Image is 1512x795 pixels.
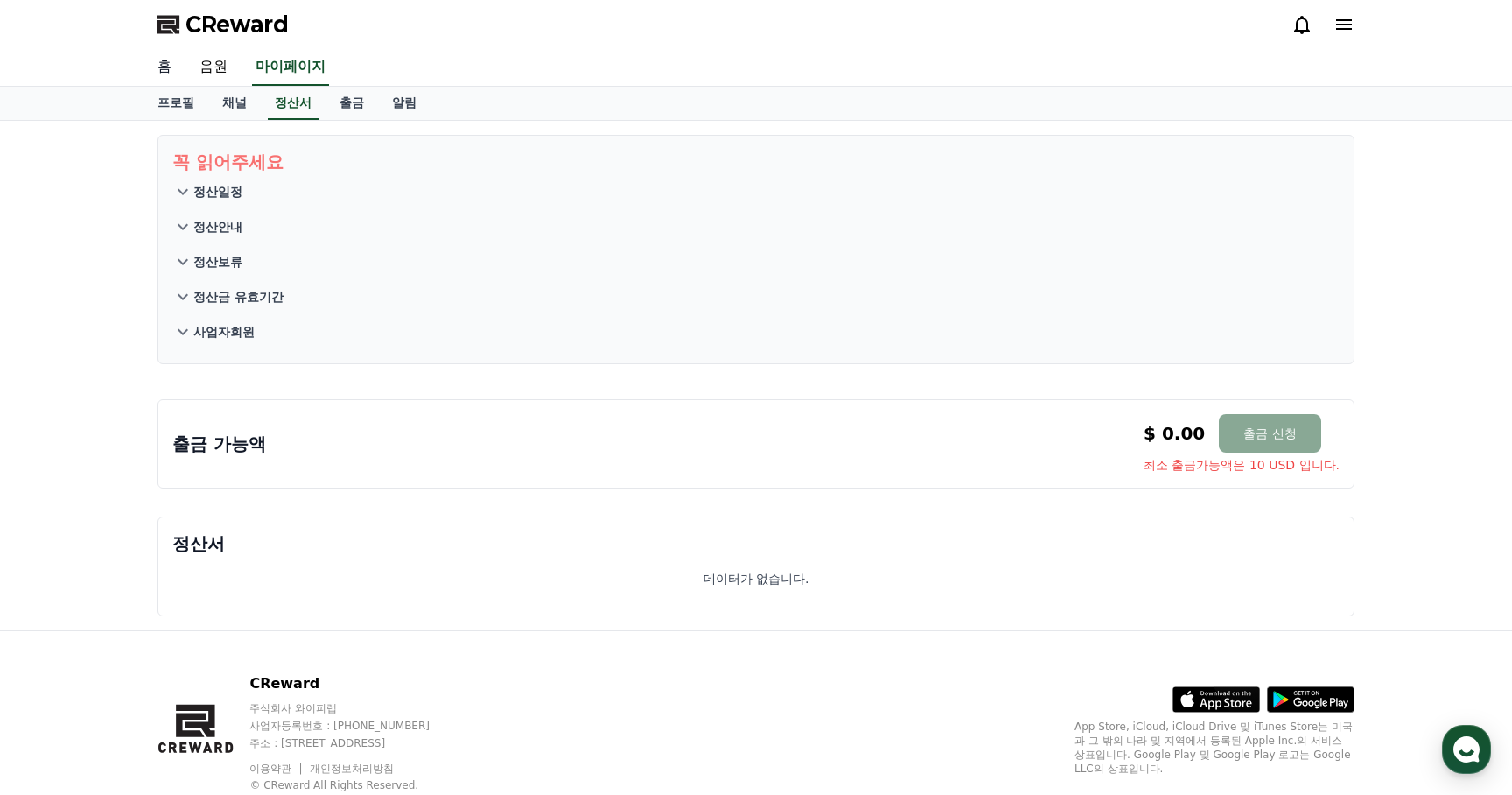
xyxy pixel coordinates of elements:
[193,218,242,236] p: 정산안내
[226,555,336,599] a: 설정
[193,323,255,341] p: 사업자회원
[249,736,463,750] p: 주소 : [STREET_ADDRESS]
[325,87,378,120] a: 출금
[249,673,463,694] p: CReward
[1144,421,1205,446] p: $ 0.00
[172,314,1340,349] button: 사업자회원
[249,719,463,733] p: 사업자등록번호 : [PHONE_NUMBER]
[172,432,266,456] p: 출금 가능액
[1144,456,1340,474] span: 최소 출금가능액은 10 USD 입니다.
[193,288,283,306] p: 정산금 유효기간
[185,11,289,39] span: CReward
[185,49,241,86] a: 음원
[143,49,185,86] a: 홈
[55,581,66,595] span: 홈
[249,701,463,715] p: 주식회사 와이피랩
[193,183,242,201] p: 정산일정
[1074,720,1354,776] p: App Store, iCloud, iCloud Drive 및 iTunes Store는 미국과 그 밖의 나라 및 지역에서 등록된 Apple Inc.의 서비스 상표입니다. Goo...
[172,209,1340,244] button: 정산안내
[310,763,394,775] a: 개인정보처리방침
[172,244,1340,279] button: 정산보류
[378,87,430,120] a: 알림
[143,87,208,120] a: 프로필
[172,531,1340,556] p: 정산서
[268,87,318,120] a: 정산서
[193,253,242,271] p: 정산보류
[270,581,291,595] span: 설정
[208,87,261,120] a: 채널
[252,49,329,86] a: 마이페이지
[160,582,181,596] span: 대화
[249,763,304,775] a: 이용약관
[157,11,289,39] a: CReward
[115,555,226,599] a: 대화
[5,555,115,599] a: 홈
[172,279,1340,314] button: 정산금 유효기간
[1219,414,1320,453] button: 출금 신청
[249,778,463,792] p: © CReward All Rights Reserved.
[703,570,809,587] p: 데이터가 없습니다.
[172,150,1340,174] p: 꼭 읽어주세요
[172,174,1340,209] button: 정산일정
